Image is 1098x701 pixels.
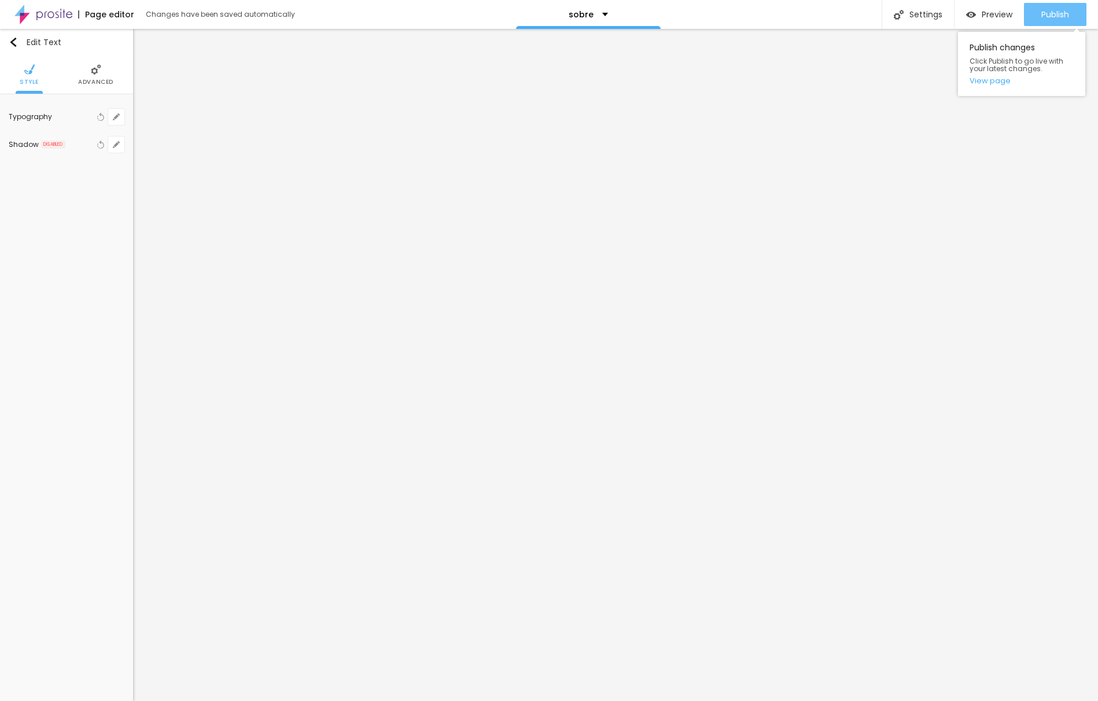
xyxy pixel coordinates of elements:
[146,11,295,18] div: Changes have been saved automatically
[24,64,35,75] img: Icone
[9,38,18,47] img: Icone
[958,32,1085,96] div: Publish changes
[41,141,65,149] span: DISABLED
[1024,3,1086,26] button: Publish
[78,79,113,85] span: Advanced
[970,57,1074,72] span: Click Publish to go live with your latest changes.
[133,29,1098,701] iframe: Editor
[9,141,39,148] div: Shadow
[569,10,594,19] p: sobre
[982,10,1012,19] span: Preview
[970,77,1074,84] a: View page
[91,64,101,75] img: Icone
[1041,10,1069,19] span: Publish
[78,10,134,19] div: Page editor
[966,10,976,20] img: view-1.svg
[9,38,61,47] div: Edit Text
[955,3,1024,26] button: Preview
[20,79,39,85] span: Style
[9,113,94,120] div: Typography
[894,10,904,20] img: Icone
